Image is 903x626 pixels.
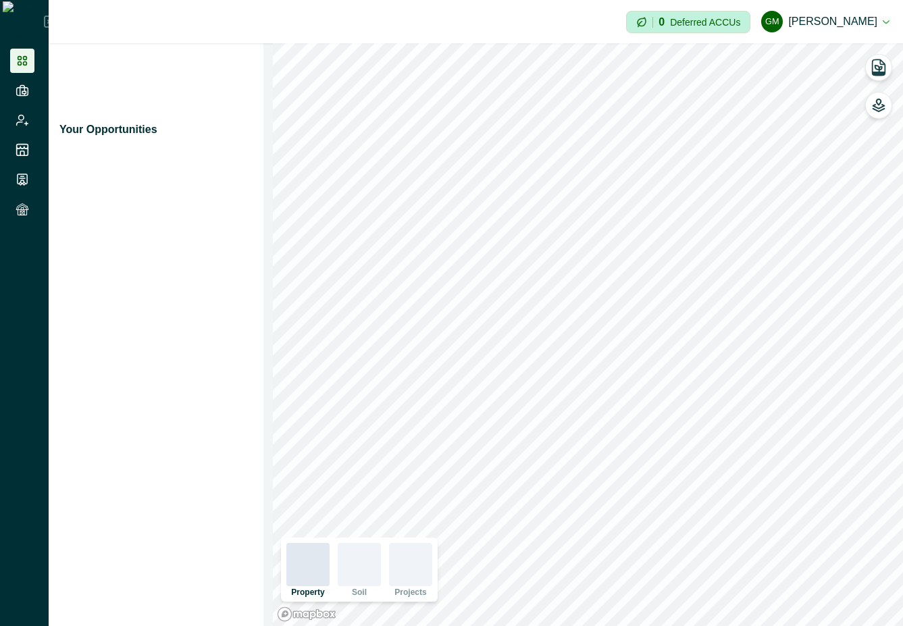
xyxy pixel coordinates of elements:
p: Soil [352,588,367,596]
a: Mapbox logo [277,606,336,622]
p: Projects [394,588,426,596]
img: Logo [3,1,44,42]
p: 0 [659,17,665,28]
p: Your Opportunities [59,122,157,138]
button: Gayathri Menakath[PERSON_NAME] [761,5,889,38]
p: Property [291,588,324,596]
p: Deferred ACCUs [670,17,740,27]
